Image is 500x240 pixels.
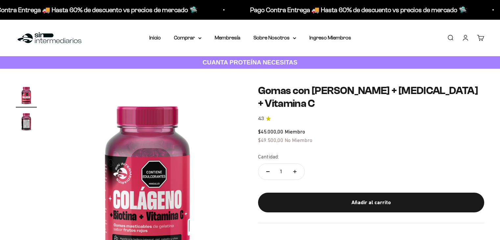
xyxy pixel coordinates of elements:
[258,84,485,110] h1: Gomas con [PERSON_NAME] + [MEDICAL_DATA] + Vitamina C
[258,115,264,122] span: 4.3
[253,34,296,42] summary: Sobre Nosotros
[258,153,279,161] label: Cantidad:
[258,129,283,134] span: $45.000,00
[285,129,305,134] span: Miembro
[215,35,240,40] a: Membresía
[16,111,37,134] button: Ir al artículo 2
[285,164,304,180] button: Aumentar cantidad
[16,84,37,106] img: Gomas con Colageno + Biotina + Vitamina C
[258,193,485,212] button: Añadir al carrito
[285,137,312,143] span: No Miembro
[174,34,202,42] summary: Comprar
[309,35,351,40] a: Ingreso Miembros
[258,164,277,180] button: Reducir cantidad
[258,137,283,143] span: $49.500,00
[202,59,298,66] strong: CUANTA PROTEÍNA NECESITAS
[271,198,471,207] div: Añadir al carrito
[258,115,485,122] a: 4.34.3 de 5.0 estrellas
[16,111,37,132] img: Gomas con Colageno + Biotina + Vitamina C
[16,84,37,108] button: Ir al artículo 1
[232,5,449,15] p: Pago Contra Entrega 🚚 Hasta 60% de descuento vs precios de mercado 🛸
[149,35,161,40] a: Inicio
